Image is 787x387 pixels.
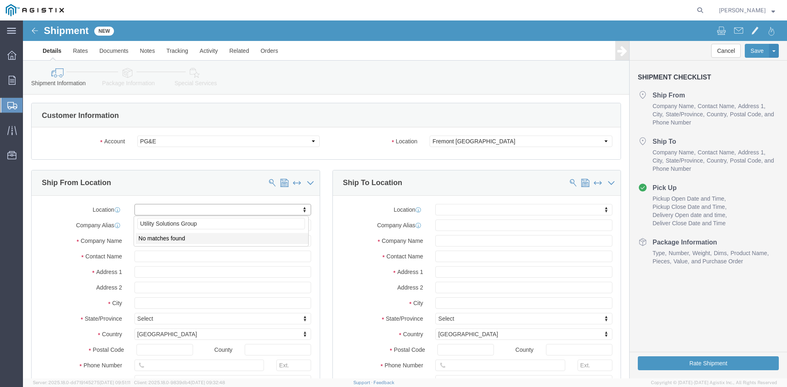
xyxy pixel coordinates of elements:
[651,379,777,386] span: Copyright © [DATE]-[DATE] Agistix Inc., All Rights Reserved
[719,6,766,15] span: Ron Reveal
[719,5,776,15] button: [PERSON_NAME]
[373,380,394,385] a: Feedback
[33,380,130,385] span: Server: 2025.18.0-dd719145275
[6,4,64,16] img: logo
[100,380,130,385] span: [DATE] 09:51:11
[191,380,225,385] span: [DATE] 09:32:48
[23,20,787,378] iframe: FS Legacy Container
[134,380,225,385] span: Client: 2025.18.0-9839db4
[353,380,374,385] a: Support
